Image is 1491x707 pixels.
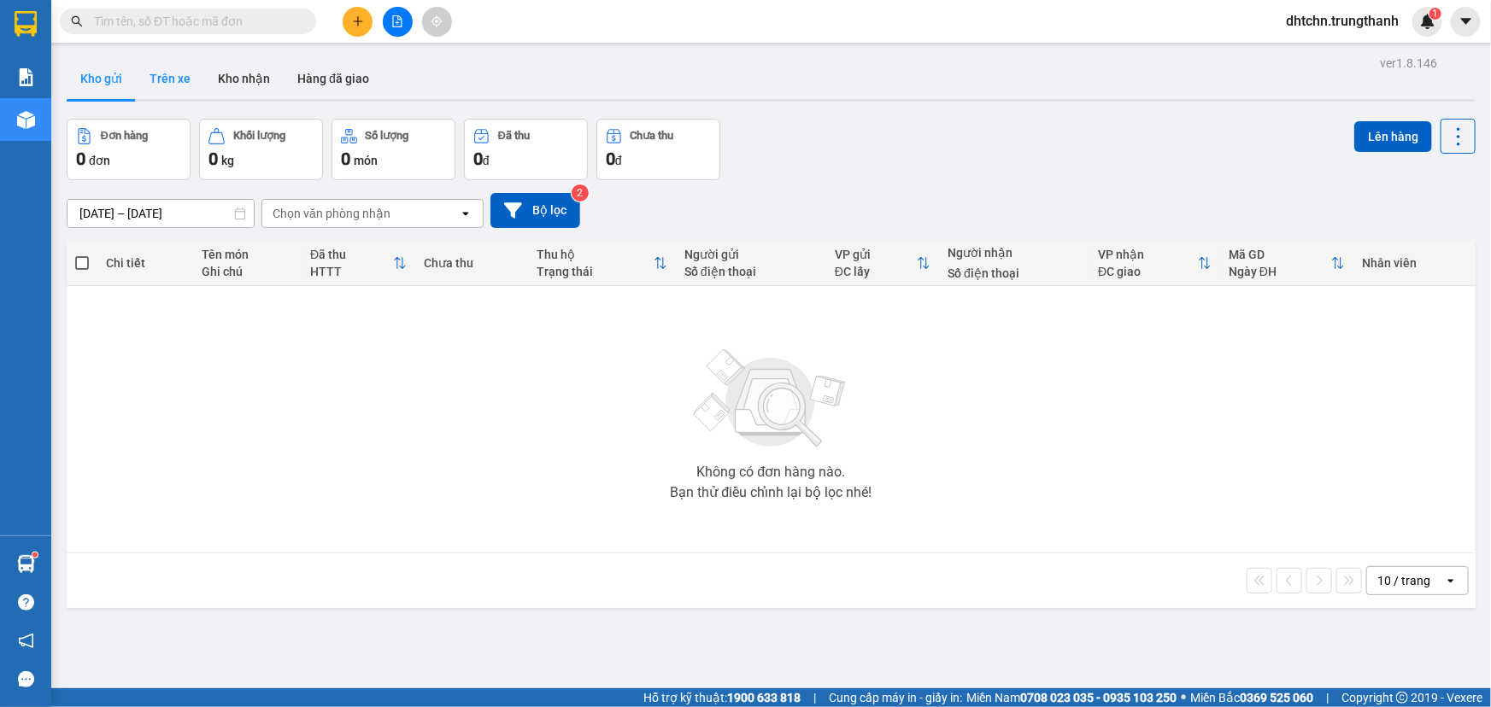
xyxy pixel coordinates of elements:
span: 0 [606,149,615,169]
th: Toggle SortBy [1220,241,1353,286]
div: Số lượng [366,130,409,142]
span: Miền Bắc [1190,688,1313,707]
div: Mã GD [1229,248,1331,261]
span: plus [352,15,364,27]
div: Chi tiết [106,256,185,270]
input: Tìm tên, số ĐT hoặc mã đơn [94,12,296,31]
span: | [1326,688,1329,707]
div: Đơn hàng [101,130,148,142]
span: đ [615,154,622,167]
span: copyright [1396,692,1408,704]
span: đ [483,154,490,167]
span: question-circle [18,594,34,611]
div: Thu hộ [537,248,654,261]
div: Nhân viên [1362,256,1467,270]
div: Số điện thoại [948,266,1081,280]
input: Select a date range. [68,200,254,227]
div: Đã thu [310,248,393,261]
span: kg [221,154,234,167]
span: 0 [473,149,483,169]
svg: open [1444,574,1458,587]
span: 0 [208,149,218,169]
span: file-add [391,15,403,27]
button: plus [343,7,373,37]
th: Toggle SortBy [1089,241,1220,286]
button: Khối lượng0kg [199,119,323,180]
span: Hỗ trợ kỹ thuật: [643,688,801,707]
div: Ngày ĐH [1229,265,1331,278]
div: Chọn văn phòng nhận [273,205,390,222]
div: Chưa thu [424,256,520,270]
span: | [813,688,816,707]
th: Toggle SortBy [528,241,676,286]
span: đơn [89,154,110,167]
div: HTTT [310,265,393,278]
button: file-add [383,7,413,37]
span: 1 [1432,8,1438,20]
svg: open [459,207,473,220]
span: caret-down [1459,14,1474,29]
span: message [18,671,34,687]
div: ĐC lấy [835,265,917,278]
div: Chưa thu [631,130,674,142]
button: Kho nhận [204,58,284,99]
img: icon-new-feature [1420,14,1435,29]
div: Người gửi [684,248,818,261]
span: aim [431,15,443,27]
div: Số điện thoại [684,265,818,278]
span: ⚪️ [1181,694,1186,701]
button: Số lượng0món [332,119,455,180]
button: Đơn hàng0đơn [67,119,191,180]
sup: 1 [32,552,38,558]
button: Trên xe [136,58,204,99]
strong: 0708 023 035 - 0935 103 250 [1020,691,1177,704]
div: Bạn thử điều chỉnh lại bộ lọc nhé! [670,486,872,500]
sup: 1 [1429,8,1441,20]
button: caret-down [1451,7,1481,37]
div: Ghi chú [202,265,293,278]
span: Miền Nam [966,688,1177,707]
img: logo-vxr [15,11,37,37]
div: Người nhận [948,246,1081,260]
sup: 2 [572,184,589,202]
div: ver 1.8.146 [1380,54,1437,73]
img: warehouse-icon [17,555,35,573]
div: Trạng thái [537,265,654,278]
span: 0 [76,149,85,169]
img: solution-icon [17,68,35,86]
button: Bộ lọc [490,193,580,228]
th: Toggle SortBy [826,241,939,286]
div: Tên món [202,248,293,261]
button: Chưa thu0đ [596,119,720,180]
button: Hàng đã giao [284,58,383,99]
th: Toggle SortBy [302,241,415,286]
strong: 1900 633 818 [727,691,801,704]
span: search [71,15,83,27]
span: 0 [341,149,350,169]
button: Đã thu0đ [464,119,588,180]
div: VP gửi [835,248,917,261]
div: Khối lượng [233,130,285,142]
strong: 0369 525 060 [1240,691,1313,704]
div: Không có đơn hàng nào. [696,465,845,479]
img: warehouse-icon [17,111,35,129]
button: Kho gửi [67,58,136,99]
button: aim [422,7,452,37]
div: 10 / trang [1377,572,1430,589]
img: svg+xml;base64,PHN2ZyBjbGFzcz0ibGlzdC1wbHVnX19zdmciIHhtbG5zPSJodHRwOi8vd3d3LnczLm9yZy8yMDAwL3N2Zy... [685,339,856,459]
div: VP nhận [1098,248,1198,261]
span: dhtchn.trungthanh [1272,10,1412,32]
span: Cung cấp máy in - giấy in: [829,688,962,707]
button: Lên hàng [1354,121,1432,152]
span: món [354,154,378,167]
div: ĐC giao [1098,265,1198,278]
div: Đã thu [498,130,530,142]
span: notification [18,633,34,649]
